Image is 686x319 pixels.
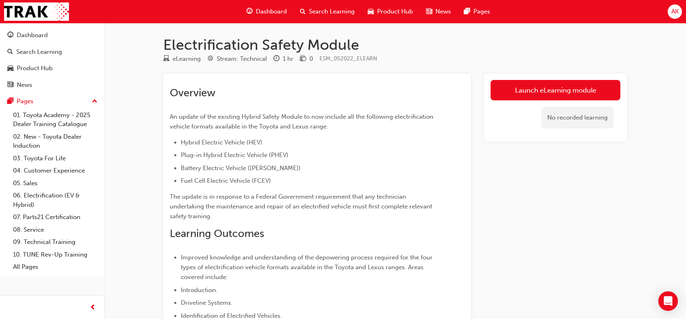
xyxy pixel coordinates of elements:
[10,236,101,248] a: 09. Technical Training
[7,32,13,39] span: guage-icon
[283,54,293,64] div: 1 hr
[170,113,435,130] span: An update of the existing Hybrid Safety Module to now include all the following electrification v...
[181,299,233,306] span: Driveline Systems.
[457,3,497,20] a: pages-iconPages
[10,131,101,152] a: 02. New - Toyota Dealer Induction
[3,26,101,94] button: DashboardSearch LearningProduct HubNews
[3,61,101,76] a: Product Hub
[173,54,201,64] div: eLearning
[181,254,434,281] span: Improved knowledge and understanding of the depowering process required for the four types of ele...
[368,7,374,17] span: car-icon
[207,54,267,64] div: Stream
[10,109,101,131] a: 01. Toyota Academy - 2025 Dealer Training Catalogue
[246,7,253,17] span: guage-icon
[92,96,98,107] span: up-icon
[273,55,280,63] span: clock-icon
[671,7,678,16] span: AK
[361,3,420,20] a: car-iconProduct Hub
[10,177,101,190] a: 05. Sales
[473,7,490,16] span: Pages
[293,3,361,20] a: search-iconSearch Learning
[7,65,13,72] span: car-icon
[10,211,101,224] a: 07. Parts21 Certification
[426,7,432,17] span: news-icon
[541,107,614,128] div: No recorded learning
[17,64,53,73] div: Product Hub
[181,139,262,146] span: Hybrid Electric Vehicle (HEV)
[256,7,287,16] span: Dashboard
[420,3,457,20] a: news-iconNews
[16,47,62,57] div: Search Learning
[217,54,267,64] div: Stream: Technical
[17,80,32,90] div: News
[3,94,101,109] button: Pages
[170,193,434,220] span: The update is in response to a Federal Government requirement that any technician undertaking the...
[163,55,169,63] span: learningResourceType_ELEARNING-icon
[435,7,451,16] span: News
[309,7,355,16] span: Search Learning
[668,4,682,19] button: AK
[10,189,101,211] a: 06. Electrification (EV & Hybrid)
[658,291,678,311] div: Open Intercom Messenger
[163,36,627,54] h1: Electrification Safety Module
[3,28,101,43] a: Dashboard
[3,44,101,60] a: Search Learning
[17,31,48,40] div: Dashboard
[170,227,264,240] span: Learning Outcomes
[300,55,306,63] span: money-icon
[7,82,13,89] span: news-icon
[3,78,101,93] a: News
[464,7,470,17] span: pages-icon
[10,224,101,236] a: 08. Service
[377,7,413,16] span: Product Hub
[181,177,271,184] span: Fuel Cell Electric Vehicle (FCEV)
[7,98,13,105] span: pages-icon
[10,164,101,177] a: 04. Customer Experience
[273,54,293,64] div: Duration
[10,261,101,273] a: All Pages
[10,248,101,261] a: 10. TUNE Rev-Up Training
[240,3,293,20] a: guage-iconDashboard
[300,7,306,17] span: search-icon
[491,80,620,100] a: Launch eLearning module
[181,151,289,159] span: Plug-in Hybrid Electric Vehicle (PHEV)
[181,286,218,294] span: Introduction.
[17,97,33,106] div: Pages
[207,55,213,63] span: target-icon
[10,152,101,165] a: 03. Toyota For Life
[163,54,201,64] div: Type
[181,164,301,172] span: Battery Electric Vehicle ([PERSON_NAME])
[320,55,377,62] span: Learning resource code
[309,54,313,64] div: 0
[300,54,313,64] div: Price
[90,303,96,313] span: prev-icon
[4,2,69,21] img: Trak
[170,86,215,99] span: Overview
[7,49,13,56] span: search-icon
